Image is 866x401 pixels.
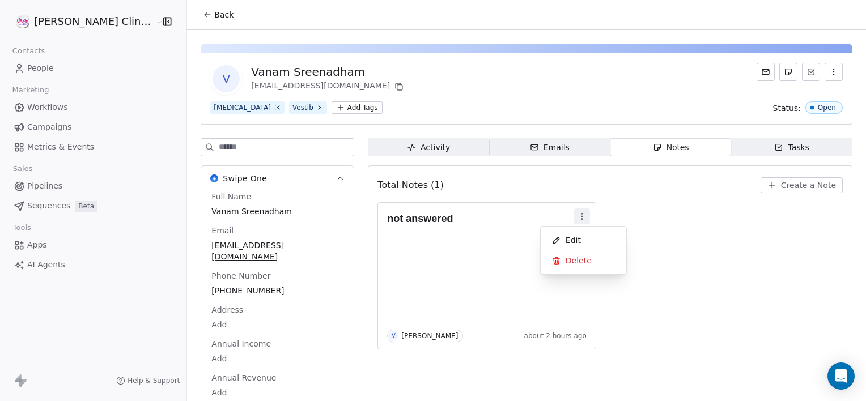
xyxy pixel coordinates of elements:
span: Phone Number [209,270,273,281]
span: about 2 hours ago [524,331,587,340]
a: AI Agents [9,255,177,274]
span: Annual Income [209,338,273,349]
div: Tasks [774,142,809,153]
a: Campaigns [9,118,177,136]
button: Edit [545,231,622,249]
span: Add [211,387,343,398]
button: Delete [545,251,622,270]
span: Contacts [7,42,50,59]
span: Delete [566,255,592,266]
button: Add Tags [332,101,383,114]
span: [EMAIL_ADDRESS][DOMAIN_NAME] [211,240,343,262]
div: Activity [407,142,450,153]
span: [PERSON_NAME] Clinic External [34,14,153,29]
div: V [392,331,396,340]
span: Sequences [27,200,70,212]
button: Create a Note [761,177,843,193]
div: Open [818,104,836,112]
span: Marketing [7,82,54,99]
img: Swipe One [210,174,218,182]
div: [PERSON_NAME] [401,332,458,340]
a: People [9,59,177,78]
span: V [213,65,240,92]
div: [EMAIL_ADDRESS][DOMAIN_NAME] [251,80,406,93]
span: Pipelines [27,180,62,192]
span: Full Name [209,191,253,202]
div: Open Intercom Messenger [827,362,855,390]
button: [PERSON_NAME] Clinic External [14,12,148,31]
span: Metrics & Events [27,141,94,153]
div: Emails [530,142,570,153]
button: Swipe OneSwipe One [201,166,354,191]
span: Beta [75,200,97,212]
span: Add [211,319,343,330]
span: Swipe One [223,173,267,184]
span: Apps [27,239,47,251]
a: Help & Support [116,376,180,385]
span: [PHONE_NUMBER] [211,285,343,296]
span: Annual Revenue [209,372,278,383]
span: People [27,62,54,74]
span: Status: [773,103,801,114]
span: Help & Support [128,376,180,385]
button: Back [196,5,240,25]
span: Vanam Sreenadham [211,206,343,217]
a: SequencesBeta [9,197,177,215]
span: Back [214,9,234,20]
div: [MEDICAL_DATA] [214,103,271,113]
div: Vanam Sreenadham [251,64,406,80]
span: Workflows [27,101,68,113]
img: RASYA-Clinic%20Circle%20icon%20Transparent.png [16,15,29,28]
span: Create a Note [781,180,836,191]
span: Add [211,353,343,364]
span: Campaigns [27,121,71,133]
div: Vestib [292,103,313,113]
a: Apps [9,236,177,254]
span: Total Notes (1) [377,178,443,192]
a: Metrics & Events [9,138,177,156]
span: Tools [8,219,36,236]
h1: not answered [387,213,575,224]
span: Sales [8,160,37,177]
span: Email [209,225,236,236]
span: Address [209,304,245,315]
span: AI Agents [27,259,65,271]
span: Edit [566,234,581,246]
a: Pipelines [9,177,177,195]
a: Workflows [9,98,177,117]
